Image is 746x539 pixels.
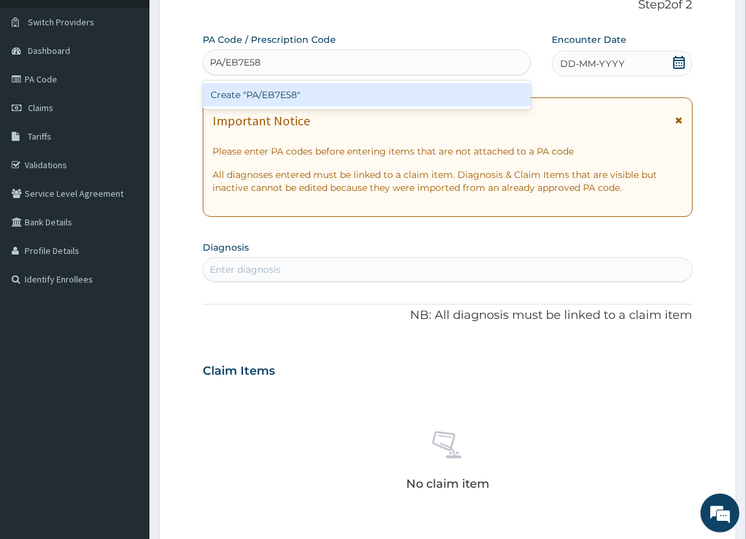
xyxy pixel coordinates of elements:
[24,65,53,97] img: d_794563401_company_1708531726252_794563401
[213,6,244,38] div: Minimize live chat window
[28,16,94,28] span: Switch Providers
[210,263,281,276] div: Enter diagnosis
[552,33,626,46] label: Encounter Date
[406,477,489,490] p: No claim item
[203,307,692,324] p: NB: All diagnosis must be linked to a claim item
[203,83,531,107] div: Create "PA/EB7E58"
[6,355,248,400] textarea: Type your message and hit 'Enter'
[75,164,179,295] span: We're online!
[560,57,624,70] span: DD-MM-YYYY
[203,33,336,46] label: PA Code / Prescription Code
[212,168,682,194] p: All diagnoses entered must be linked to a claim item. Diagnosis & Claim Items that are visible bu...
[28,45,70,56] span: Dashboard
[212,114,310,128] h1: Important Notice
[68,73,218,90] div: Chat with us now
[203,364,275,379] h3: Claim Items
[203,241,249,254] label: Diagnosis
[212,145,682,158] p: Please enter PA codes before entering items that are not attached to a PA code
[28,131,51,142] span: Tariffs
[28,102,53,114] span: Claims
